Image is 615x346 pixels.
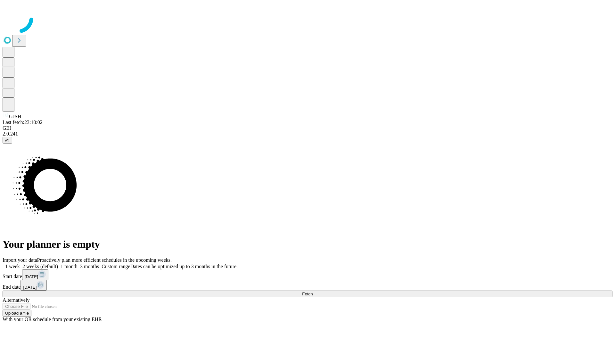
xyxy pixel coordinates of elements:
[5,264,20,269] span: 1 week
[3,137,12,144] button: @
[3,291,612,297] button: Fetch
[3,131,612,137] div: 2.0.241
[20,280,47,291] button: [DATE]
[3,280,612,291] div: End date
[3,297,29,303] span: Alternatively
[61,264,78,269] span: 1 month
[3,269,612,280] div: Start date
[102,264,130,269] span: Custom range
[5,138,10,143] span: @
[23,285,37,290] span: [DATE]
[22,269,48,280] button: [DATE]
[80,264,99,269] span: 3 months
[37,257,172,263] span: Proactively plan more efficient schedules in the upcoming weeks.
[3,317,102,322] span: With your OR schedule from your existing EHR
[130,264,238,269] span: Dates can be optimized up to 3 months in the future.
[3,125,612,131] div: GEI
[3,238,612,250] h1: Your planner is empty
[3,310,31,317] button: Upload a file
[3,257,37,263] span: Import your data
[22,264,58,269] span: 2 weeks (default)
[25,274,38,279] span: [DATE]
[9,114,21,119] span: GJSH
[302,292,313,296] span: Fetch
[3,119,43,125] span: Last fetch: 23:10:02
